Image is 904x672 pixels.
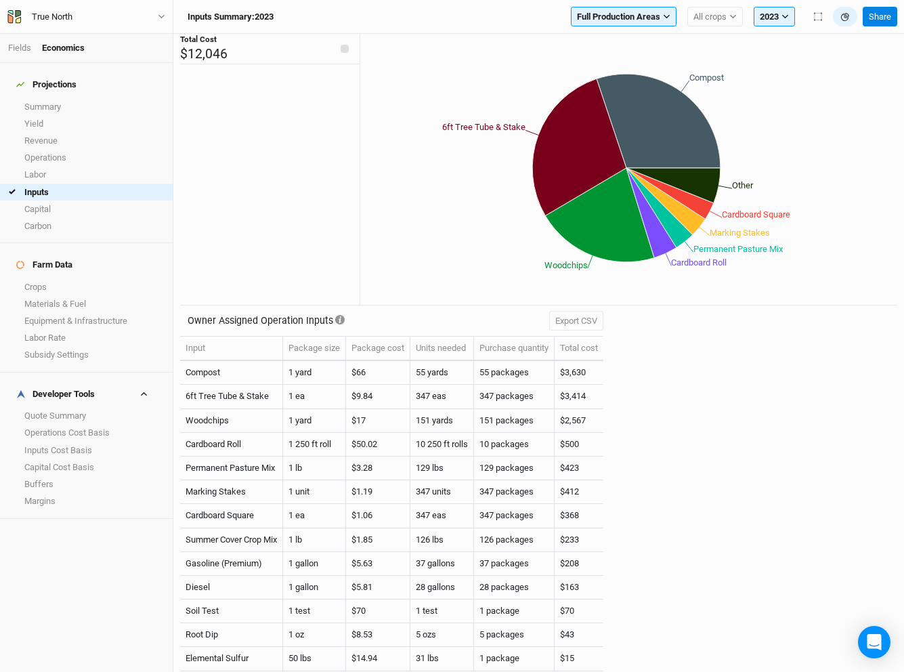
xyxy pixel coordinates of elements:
[410,409,474,433] td: 151 yards
[410,623,474,647] td: 5 ozs
[180,623,283,647] td: Root Dip
[410,647,474,671] td: 31 lbs
[474,552,555,576] td: 37 packages
[8,43,31,53] a: Fields
[555,504,603,528] td: $368
[346,433,410,457] td: $50.02
[474,361,555,385] td: 55 packages
[555,361,603,385] td: $3,630
[555,480,603,504] td: $412
[180,46,228,62] span: $12,046
[474,623,555,647] td: 5 packages
[555,600,603,623] td: $70
[710,228,770,238] tspan: Marking Stakes
[474,600,555,623] td: 1 package
[410,504,474,528] td: 347 eas
[555,337,603,361] th: Total cost
[346,623,410,647] td: $8.53
[474,433,555,457] td: 10 packages
[671,257,727,268] tspan: Cardboard Roll
[346,600,410,623] td: $70
[16,259,72,270] div: Farm Data
[180,552,283,576] td: Gasoline (Premium)
[346,647,410,671] td: $14.94
[410,337,474,361] th: Units needed
[754,7,795,27] button: 2023
[346,552,410,576] td: $5.63
[555,576,603,600] td: $163
[283,600,346,623] td: 1 test
[283,504,346,528] td: 1 ea
[180,600,283,623] td: Soil Test
[555,457,603,480] td: $423
[410,385,474,408] td: 347 eas
[283,337,346,361] th: Package size
[283,457,346,480] td: 1 lb
[410,361,474,385] td: 55 yards
[689,72,724,83] tspan: Compost
[410,528,474,552] td: 126 lbs
[555,409,603,433] td: $2,567
[346,528,410,552] td: $1.85
[42,42,85,54] div: Economics
[180,576,283,600] td: Diesel
[722,209,790,219] tspan: Cardboard Square
[346,576,410,600] td: $5.81
[732,180,754,190] tspan: Other
[283,623,346,647] td: 1 oz
[283,576,346,600] td: 1 gallon
[474,528,555,552] td: 126 packages
[549,311,603,331] button: Export CSV
[577,10,660,24] span: Full Production Areas
[555,623,603,647] td: $43
[180,480,283,504] td: Marking Stakes
[555,552,603,576] td: $208
[16,389,95,400] div: Developer Tools
[442,122,525,132] tspan: 6ft Tree Tube & Stake
[346,337,410,361] th: Package cost
[334,314,346,326] div: Tooltip anchor
[180,528,283,552] td: Summer Cover Crop Mix
[474,385,555,408] td: 347 packages
[283,409,346,433] td: 1 yard
[410,457,474,480] td: 129 lbs
[474,480,555,504] td: 347 packages
[474,504,555,528] td: 347 packages
[474,337,555,361] th: Purchase quantity
[555,647,603,671] td: $15
[555,528,603,552] td: $233
[863,7,897,27] button: Share
[687,7,743,27] button: All crops
[180,433,283,457] td: Cardboard Roll
[188,12,274,22] h3: Inputs Summary: 2023
[283,552,346,576] td: 1 gallon
[346,409,410,433] td: $17
[346,385,410,408] td: $9.84
[180,647,283,671] td: Elemental Sulfur
[410,576,474,600] td: 28 gallons
[32,10,72,24] div: True North
[544,260,588,270] tspan: Woodchips
[7,9,166,24] button: True North
[474,647,555,671] td: 1 package
[346,480,410,504] td: $1.19
[410,480,474,504] td: 347 units
[180,409,283,433] td: Woodchips
[180,361,283,385] td: Compost
[693,244,783,254] tspan: Permanent Pasture Mix
[180,337,283,361] th: Input
[410,552,474,576] td: 37 gallons
[555,385,603,408] td: $3,414
[410,433,474,457] td: 10 250 ft rolls
[180,385,283,408] td: 6ft Tree Tube & Stake
[283,528,346,552] td: 1 lb
[474,457,555,480] td: 129 packages
[346,504,410,528] td: $1.06
[410,600,474,623] td: 1 test
[858,626,890,658] div: Open Intercom Messenger
[555,433,603,457] td: $500
[180,504,283,528] td: Cardboard Square
[180,35,217,44] span: Total Cost
[571,7,676,27] button: Full Production Areas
